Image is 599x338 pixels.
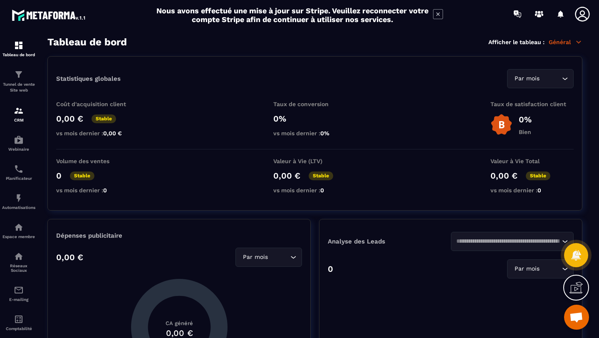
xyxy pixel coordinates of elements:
[2,34,35,63] a: formationformationTableau de bord
[56,232,302,239] p: Dépenses publicitaire
[2,99,35,129] a: formationformationCRM
[56,114,83,124] p: 0,00 €
[564,305,589,330] a: Ouvrir le chat
[490,158,574,164] p: Valeur à Vie Total
[490,114,512,136] img: b-badge-o.b3b20ee6.svg
[512,264,541,273] span: Par mois
[2,118,35,122] p: CRM
[2,245,35,279] a: social-networksocial-networkRéseaux Sociaux
[490,171,517,181] p: 0,00 €
[270,253,288,262] input: Search for option
[14,285,24,295] img: email
[2,297,35,302] p: E-mailing
[56,187,139,194] p: vs mois dernier :
[320,130,329,137] span: 0%
[14,106,24,116] img: formation
[14,251,24,261] img: social-network
[56,75,121,82] p: Statistiques globales
[273,158,356,164] p: Valeur à Vie (LTV)
[490,187,574,194] p: vs mois dernier :
[103,130,122,137] span: 0,00 €
[156,6,429,24] h2: Nous avons effectué une mise à jour sur Stripe. Veuillez reconnecter votre compte Stripe afin de ...
[488,39,545,45] p: Afficher le tableau :
[14,70,24,80] img: formation
[507,69,574,88] div: Search for option
[14,222,24,232] img: automations
[2,216,35,245] a: automationsautomationsEspace membre
[56,130,139,137] p: vs mois dernier :
[451,232,574,251] div: Search for option
[56,101,139,107] p: Coût d'acquisition client
[328,238,451,245] p: Analyse des Leads
[537,187,541,194] span: 0
[519,114,532,124] p: 0%
[14,314,24,324] img: accountant
[14,135,24,145] img: automations
[541,264,560,273] input: Search for option
[519,129,532,135] p: Bien
[507,259,574,278] div: Search for option
[2,129,35,158] a: automationsautomationsWebinaire
[103,187,107,194] span: 0
[56,252,83,262] p: 0,00 €
[273,171,300,181] p: 0,00 €
[490,101,574,107] p: Taux de satisfaction client
[549,38,582,46] p: Général
[2,308,35,337] a: accountantaccountantComptabilité
[320,187,324,194] span: 0
[2,52,35,57] p: Tableau de bord
[2,187,35,216] a: automationsautomationsAutomatisations
[56,171,62,181] p: 0
[512,74,541,83] span: Par mois
[2,234,35,239] p: Espace membre
[92,114,116,123] p: Stable
[2,263,35,273] p: Réseaux Sociaux
[273,187,356,194] p: vs mois dernier :
[2,279,35,308] a: emailemailE-mailing
[273,101,356,107] p: Taux de conversion
[56,158,139,164] p: Volume des ventes
[241,253,270,262] span: Par mois
[526,171,550,180] p: Stable
[2,176,35,181] p: Planificateur
[2,326,35,331] p: Comptabilité
[2,158,35,187] a: schedulerschedulerPlanificateur
[328,264,333,274] p: 0
[2,63,35,99] a: formationformationTunnel de vente Site web
[273,130,356,137] p: vs mois dernier :
[47,36,127,48] h3: Tableau de bord
[2,205,35,210] p: Automatisations
[2,147,35,152] p: Webinaire
[235,248,302,267] div: Search for option
[14,193,24,203] img: automations
[14,164,24,174] img: scheduler
[456,237,560,246] input: Search for option
[541,74,560,83] input: Search for option
[12,7,87,22] img: logo
[2,82,35,93] p: Tunnel de vente Site web
[14,40,24,50] img: formation
[70,171,94,180] p: Stable
[273,114,356,124] p: 0%
[309,171,333,180] p: Stable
